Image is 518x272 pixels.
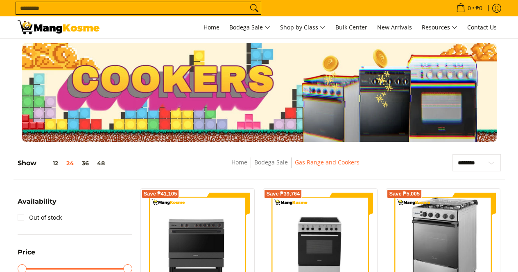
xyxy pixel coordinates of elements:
span: • [454,4,485,13]
a: Home [231,158,247,166]
a: Bulk Center [331,16,371,38]
span: New Arrivals [377,23,412,31]
a: Contact Us [463,16,501,38]
a: Gas Range and Cookers [295,158,360,166]
span: ₱0 [474,5,484,11]
span: Save ₱39,764 [266,191,300,196]
span: Save ₱5,005 [389,191,420,196]
h5: Show [18,159,109,167]
span: Bodega Sale [229,22,270,33]
nav: Main Menu [108,16,501,38]
a: Out of stock [18,211,62,224]
a: Home [199,16,224,38]
a: Resources [418,16,461,38]
nav: Breadcrumbs [173,157,418,176]
button: 36 [78,160,93,166]
span: Resources [422,22,457,33]
span: Shop by Class [280,22,326,33]
span: Bulk Center [335,23,367,31]
img: Gas Cookers &amp; Rangehood l Mang Kosme: Home Appliances Warehouse Sale [18,20,100,34]
a: Bodega Sale [225,16,274,38]
span: Availability [18,198,57,205]
summary: Open [18,249,35,262]
button: 48 [93,160,109,166]
a: Bodega Sale [254,158,288,166]
span: 0 [466,5,472,11]
button: 24 [62,160,78,166]
span: Save ₱41,105 [144,191,177,196]
a: Shop by Class [276,16,330,38]
summary: Open [18,198,57,211]
span: Contact Us [467,23,497,31]
a: New Arrivals [373,16,416,38]
button: 12 [36,160,62,166]
span: Home [204,23,219,31]
span: Price [18,249,35,256]
button: Search [248,2,261,14]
